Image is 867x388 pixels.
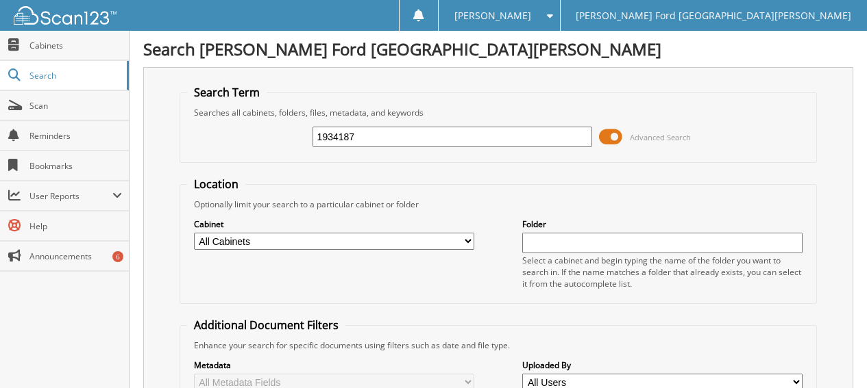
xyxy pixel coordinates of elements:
[522,218,803,230] label: Folder
[522,359,803,371] label: Uploaded By
[187,177,245,192] legend: Location
[29,70,120,81] span: Search
[29,190,112,202] span: User Reports
[29,40,122,51] span: Cabinets
[798,322,867,388] iframe: Chat Widget
[187,85,267,100] legend: Search Term
[522,255,803,289] div: Select a cabinet and begin typing the name of the folder you want to search in. If the name match...
[454,12,531,20] span: [PERSON_NAME]
[187,198,809,210] div: Optionally limit your search to a particular cabinet or folder
[187,107,809,118] div: Searches all cabinets, folders, files, metadata, and keywords
[14,6,117,25] img: scan123-logo-white.svg
[29,100,122,112] span: Scan
[194,218,474,230] label: Cabinet
[576,12,851,20] span: [PERSON_NAME] Ford [GEOGRAPHIC_DATA][PERSON_NAME]
[112,251,123,262] div: 6
[29,220,122,232] span: Help
[29,250,122,262] span: Announcements
[29,130,122,142] span: Reminders
[187,318,345,333] legend: Additional Document Filters
[630,132,691,142] span: Advanced Search
[29,160,122,172] span: Bookmarks
[187,339,809,351] div: Enhance your search for specific documents using filters such as date and file type.
[194,359,474,371] label: Metadata
[143,38,853,60] h1: Search [PERSON_NAME] Ford [GEOGRAPHIC_DATA][PERSON_NAME]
